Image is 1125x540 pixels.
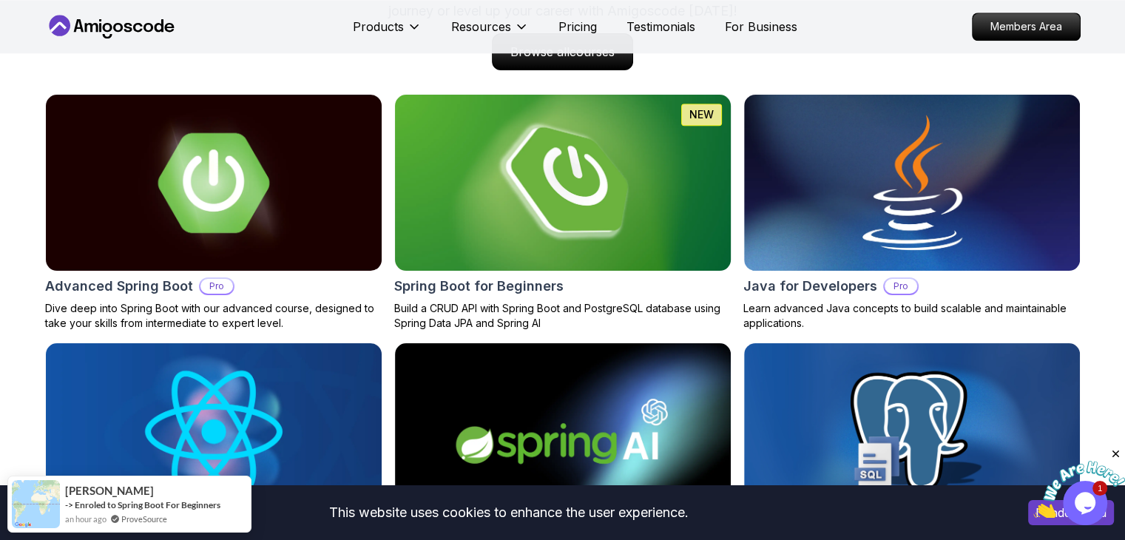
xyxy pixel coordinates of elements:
[46,95,382,271] img: Advanced Spring Boot card
[45,276,193,297] h2: Advanced Spring Boot
[885,279,917,294] p: Pro
[558,18,597,36] a: Pricing
[12,480,60,528] img: provesource social proof notification image
[121,513,167,525] a: ProveSource
[743,276,877,297] h2: Java for Developers
[1028,500,1114,525] button: Accept cookies
[353,18,404,36] p: Products
[973,13,1080,40] p: Members Area
[394,94,732,331] a: Spring Boot for Beginners cardNEWSpring Boot for BeginnersBuild a CRUD API with Spring Boot and P...
[689,107,714,122] p: NEW
[394,276,564,297] h2: Spring Boot for Beginners
[46,343,382,519] img: React JS Developer Guide card
[451,18,529,47] button: Resources
[744,95,1080,271] img: Java for Developers card
[200,279,233,294] p: Pro
[451,18,511,36] p: Resources
[743,301,1081,331] p: Learn advanced Java concepts to build scalable and maintainable applications.
[395,343,731,519] img: Spring AI card
[65,499,73,510] span: ->
[1033,448,1125,518] iframe: chat widget
[394,301,732,331] p: Build a CRUD API with Spring Boot and PostgreSQL database using Spring Data JPA and Spring AI
[65,485,154,497] span: [PERSON_NAME]
[626,18,695,36] a: Testimonials
[725,18,797,36] a: For Business
[972,13,1081,41] a: Members Area
[11,496,1006,529] div: This website uses cookies to enhance the user experience.
[744,343,1080,519] img: SQL and Databases Fundamentals card
[386,90,739,275] img: Spring Boot for Beginners card
[45,301,382,331] p: Dive deep into Spring Boot with our advanced course, designed to take your skills from intermedia...
[743,94,1081,331] a: Java for Developers cardJava for DevelopersProLearn advanced Java concepts to build scalable and ...
[45,94,382,331] a: Advanced Spring Boot cardAdvanced Spring BootProDive deep into Spring Boot with our advanced cour...
[75,499,220,510] a: Enroled to Spring Boot For Beginners
[353,18,422,47] button: Products
[65,513,107,525] span: an hour ago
